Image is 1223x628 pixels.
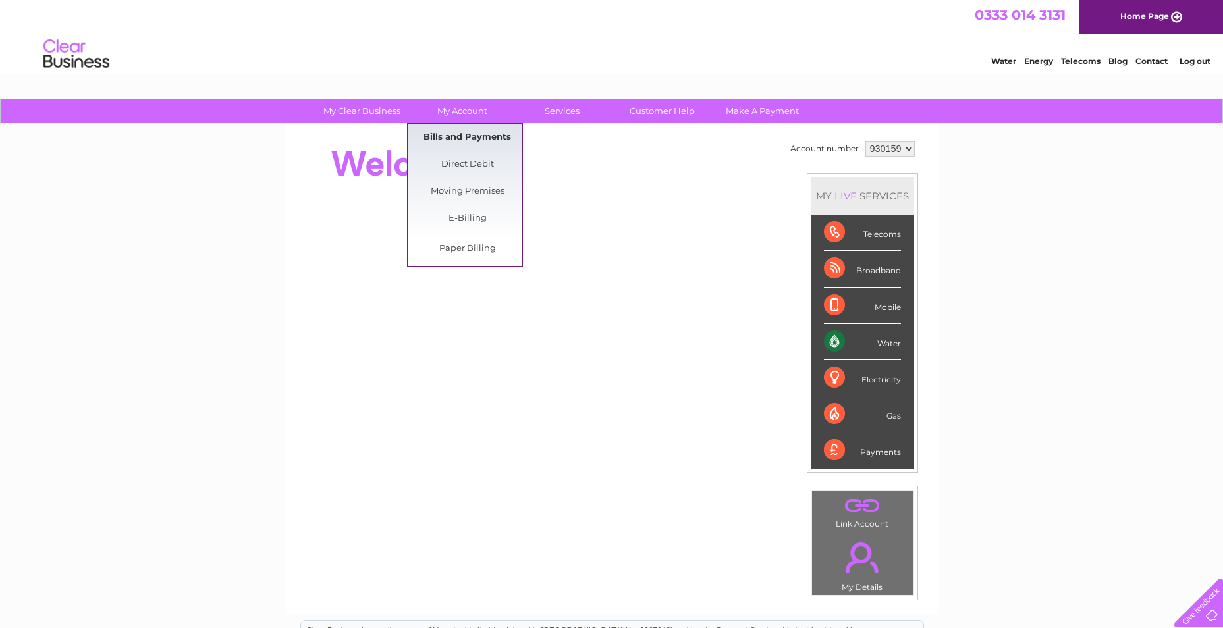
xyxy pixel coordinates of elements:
[824,251,901,287] div: Broadband
[824,324,901,360] div: Water
[608,99,717,123] a: Customer Help
[824,432,901,468] div: Payments
[301,7,923,64] div: Clear Business is a trading name of Verastar Limited (registered in [GEOGRAPHIC_DATA] No. 3667643...
[1108,56,1128,66] a: Blog
[413,178,522,205] a: Moving Premises
[824,215,901,251] div: Telecoms
[975,7,1066,23] a: 0333 014 3131
[832,190,859,202] div: LIVE
[991,56,1016,66] a: Water
[508,99,616,123] a: Services
[1135,56,1168,66] a: Contact
[413,236,522,262] a: Paper Billing
[413,205,522,232] a: E-Billing
[308,99,416,123] a: My Clear Business
[43,34,110,74] img: logo.png
[413,151,522,178] a: Direct Debit
[811,177,914,215] div: MY SERVICES
[1061,56,1101,66] a: Telecoms
[408,99,516,123] a: My Account
[708,99,817,123] a: Make A Payment
[824,288,901,324] div: Mobile
[413,124,522,151] a: Bills and Payments
[1024,56,1053,66] a: Energy
[1180,56,1210,66] a: Log out
[811,531,913,596] td: My Details
[824,396,901,432] div: Gas
[815,494,910,517] a: .
[824,360,901,396] div: Electricity
[811,490,913,532] td: Link Account
[815,535,910,581] a: .
[787,138,862,160] td: Account number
